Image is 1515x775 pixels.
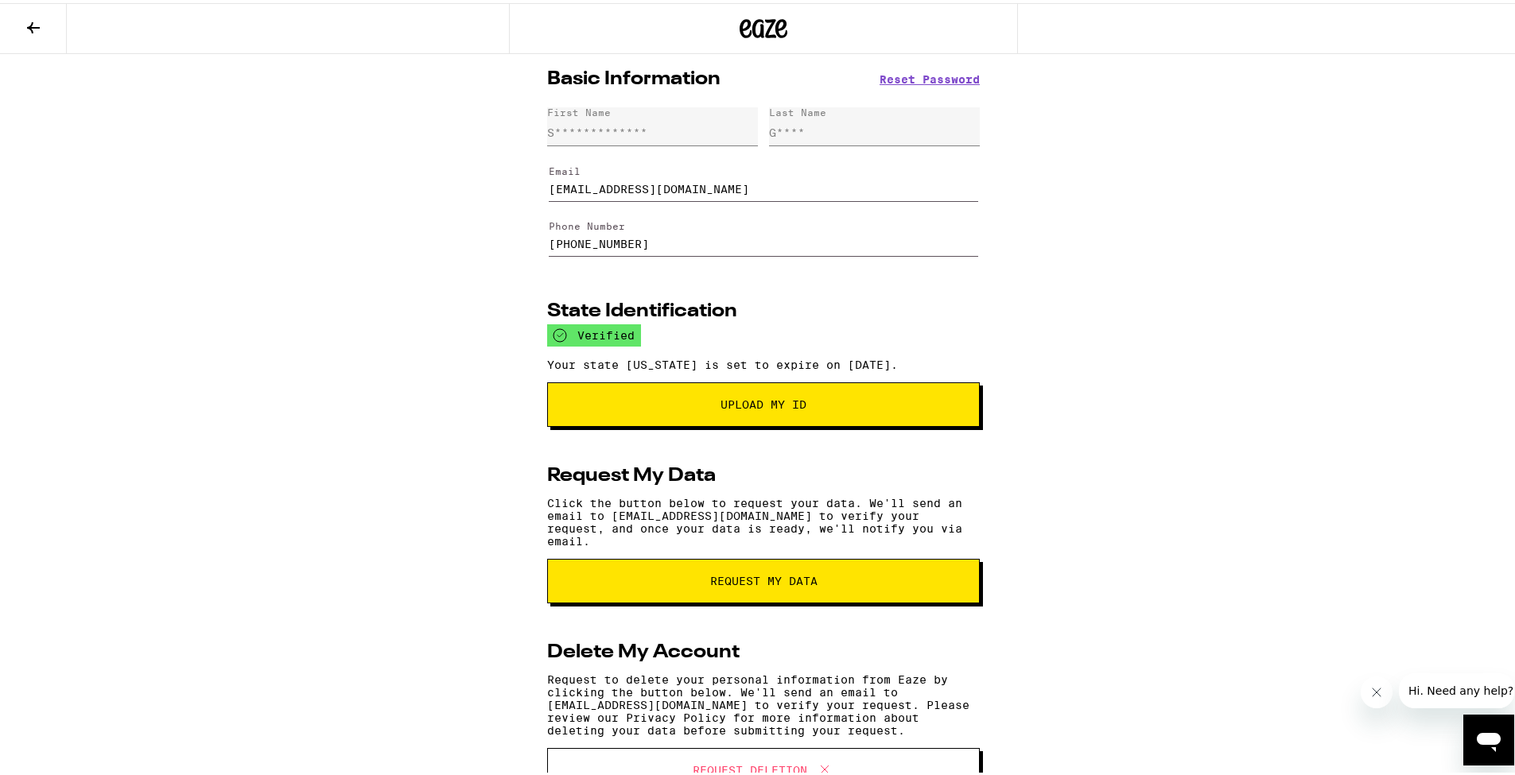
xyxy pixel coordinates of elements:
p: Your state [US_STATE] is set to expire on [DATE]. [547,355,980,368]
h2: Request My Data [547,463,716,482]
iframe: Close message [1361,673,1393,705]
div: Last Name [769,104,826,114]
form: Edit Phone Number [547,204,980,260]
button: Upload My ID [547,379,980,424]
h2: State Identification [547,299,737,318]
div: verified [547,321,641,343]
iframe: Button to launch messaging window [1463,711,1514,762]
h2: Delete My Account [547,640,740,659]
p: Click the button below to request your data. We'll send an email to [EMAIL_ADDRESS][DOMAIN_NAME] ... [547,494,980,544]
p: Request to delete your personal information from Eaze by clicking the button below. We'll send an... [547,670,980,734]
h2: Basic Information [547,67,721,86]
label: Email [549,163,581,173]
button: Reset Password [880,71,980,82]
span: request my data [710,572,818,583]
button: request my data [547,556,980,600]
form: Edit Email Address [547,149,980,204]
iframe: Message from company [1399,670,1514,705]
label: Phone Number [549,218,625,228]
span: Upload My ID [721,396,806,407]
div: First Name [547,104,611,114]
span: Request Deletion [693,761,807,773]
